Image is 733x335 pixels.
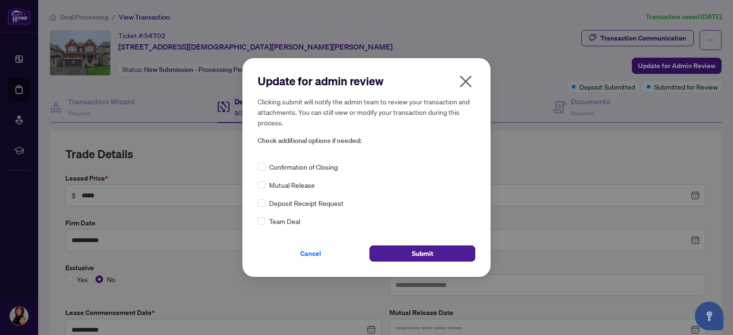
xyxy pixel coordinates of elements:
span: Check additional options if needed: [258,135,475,146]
span: Submit [412,246,433,261]
h5: Clicking submit will notify the admin team to review your transaction and attachments. You can st... [258,96,475,128]
span: close [458,74,473,89]
button: Cancel [258,245,364,262]
span: Cancel [300,246,321,261]
span: Deposit Receipt Request [269,198,344,208]
h2: Update for admin review [258,73,475,89]
span: Confirmation of Closing [269,162,338,172]
button: Submit [369,245,475,262]
span: Mutual Release [269,180,315,190]
span: Team Deal [269,216,300,226]
button: Open asap [695,302,723,330]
